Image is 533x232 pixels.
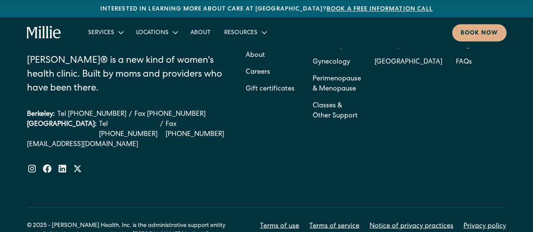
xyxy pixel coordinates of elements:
[27,26,61,39] a: home
[27,109,55,120] div: Berkeley:
[88,29,114,37] div: Services
[456,54,472,71] a: FAQs
[313,98,361,125] a: Classes & Other Support
[463,221,506,231] a: Privacy policy
[129,109,132,120] div: /
[81,25,129,39] div: Services
[217,25,273,39] div: Resources
[452,24,506,41] a: Book now
[160,120,163,140] div: /
[136,29,169,37] div: Locations
[27,120,96,140] div: [GEOGRAPHIC_DATA]:
[27,54,224,96] div: [PERSON_NAME]® is a new kind of women's health clinic. Built by moms and providers who have been ...
[375,54,442,71] a: [GEOGRAPHIC_DATA]
[134,109,206,120] a: Call via 8x8
[166,120,224,140] a: Call via 8x8
[260,221,299,231] a: Terms of use
[184,25,217,39] a: About
[27,140,224,150] a: [EMAIL_ADDRESS][DOMAIN_NAME]
[313,71,361,98] a: Perimenopause & Menopause
[57,109,126,120] a: Call via 8x8
[246,64,270,81] a: Careers
[461,29,498,38] div: Book now
[129,25,184,39] div: Locations
[99,120,158,140] a: Call via 8x8
[224,29,257,37] div: Resources
[246,81,295,98] a: Gift certificates
[313,54,350,71] a: Gynecology
[327,6,433,12] a: Book a free information call
[370,221,453,231] a: Notice of privacy practices
[309,221,359,231] a: Terms of service
[246,47,265,64] a: About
